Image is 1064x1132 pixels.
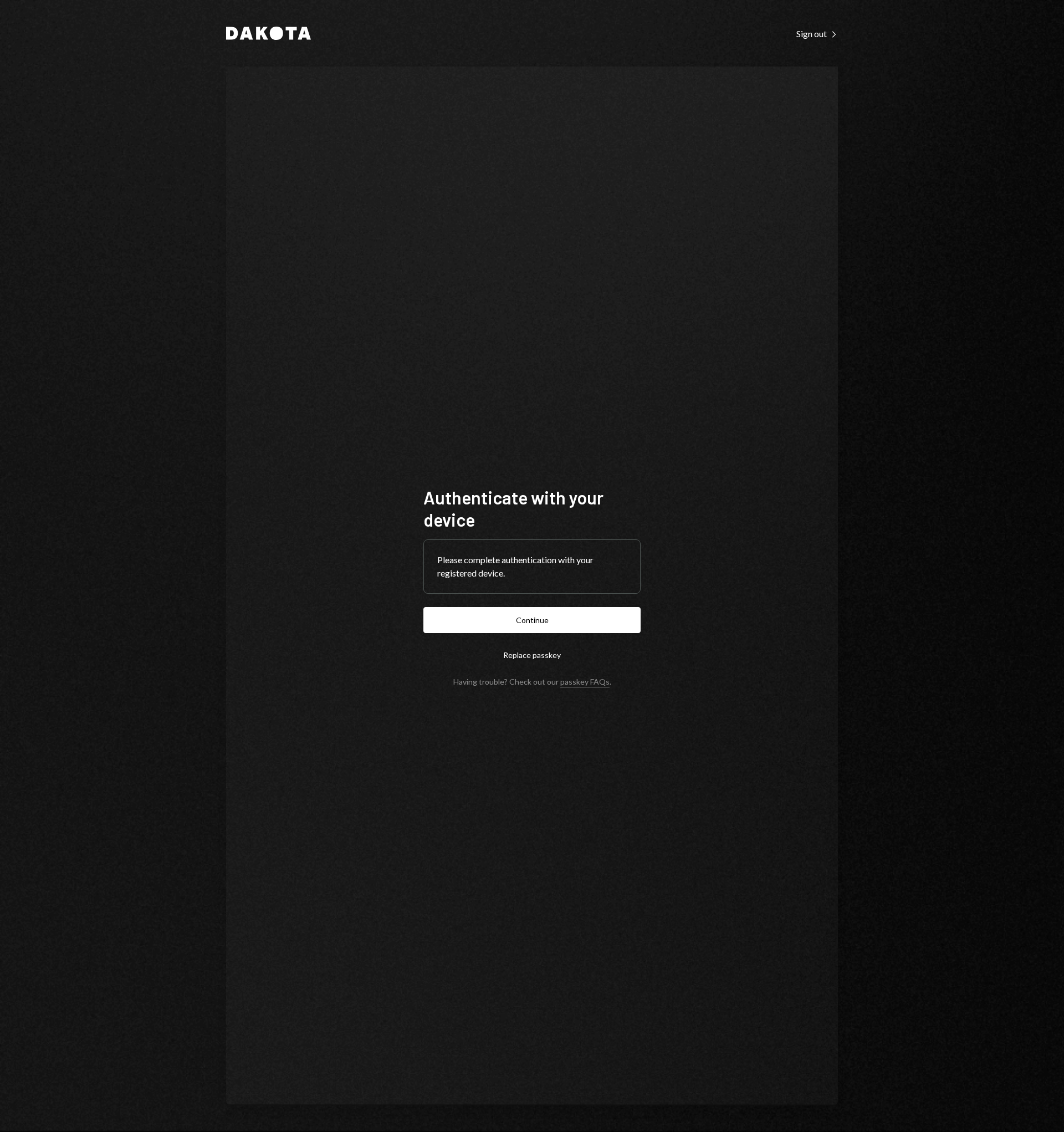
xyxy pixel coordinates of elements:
[423,607,641,633] button: Continue
[423,486,641,531] h1: Authenticate with your device
[423,642,641,668] button: Replace passkey
[796,27,838,39] a: Sign out
[437,553,627,580] div: Please complete authentication with your registered device.
[453,677,611,686] div: Having trouble? Check out our .
[796,28,838,39] div: Sign out
[560,677,610,687] a: passkey FAQs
